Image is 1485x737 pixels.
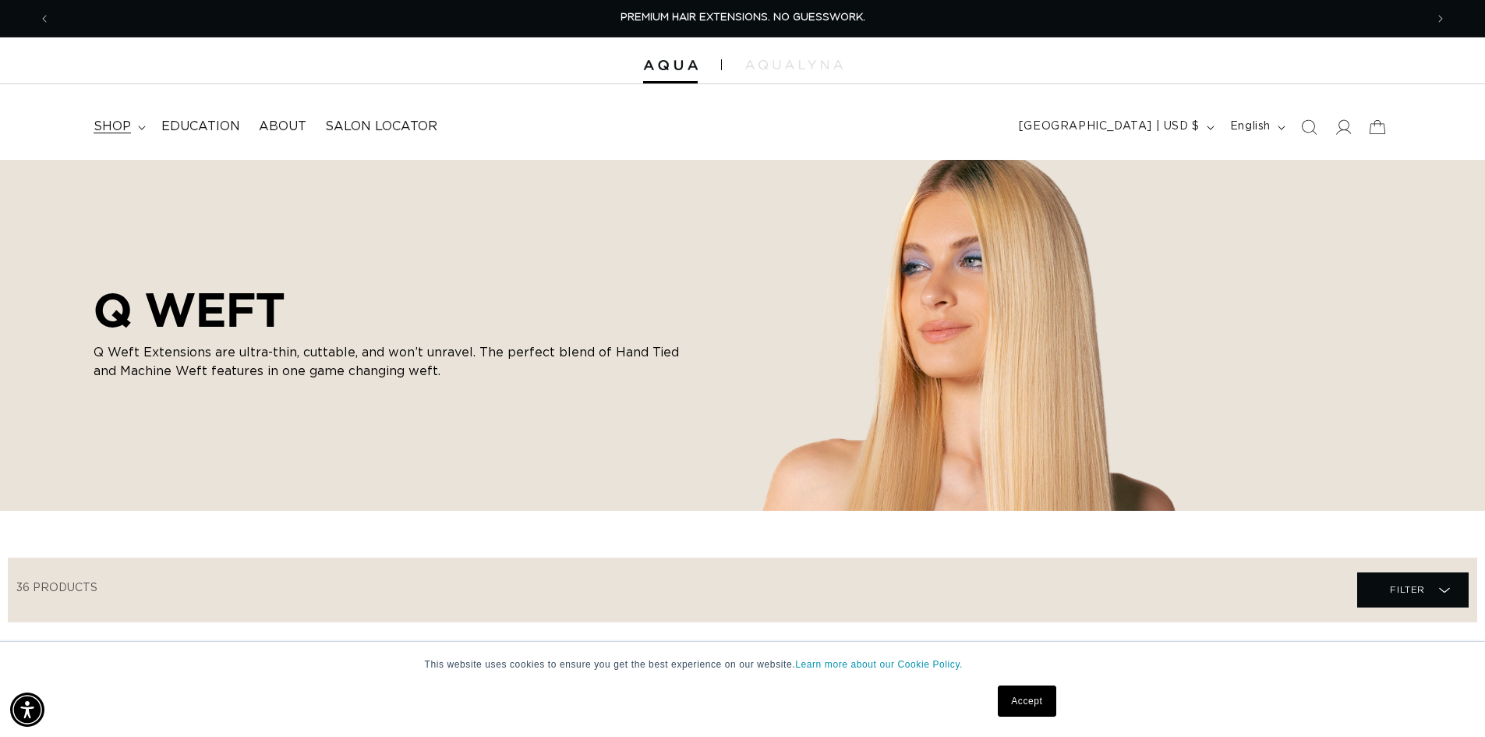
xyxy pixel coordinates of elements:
[1407,662,1485,737] iframe: Chat Widget
[1357,572,1469,608] summary: Filter
[1423,4,1458,34] button: Next announcement
[1230,119,1271,135] span: English
[94,343,686,381] p: Q Weft Extensions are ultra-thin, cuttable, and won’t unravel. The perfect blend of Hand Tied and...
[425,657,1061,671] p: This website uses cookies to ensure you get the best experience on our website.
[249,109,316,144] a: About
[998,686,1055,717] a: Accept
[316,109,447,144] a: Salon Locator
[94,119,131,135] span: shop
[27,4,62,34] button: Previous announcement
[10,693,44,727] div: Accessibility Menu
[1292,110,1326,144] summary: Search
[1019,119,1200,135] span: [GEOGRAPHIC_DATA] | USD $
[1221,112,1292,142] button: English
[1390,575,1425,604] span: Filter
[643,60,698,71] img: Aqua Hair Extensions
[621,12,865,23] span: PREMIUM HAIR EXTENSIONS. NO GUESSWORK.
[259,119,306,135] span: About
[745,60,843,69] img: aqualyna.com
[795,659,963,670] a: Learn more about our Cookie Policy.
[16,583,97,593] span: 36 products
[84,109,152,144] summary: shop
[1009,112,1221,142] button: [GEOGRAPHIC_DATA] | USD $
[152,109,249,144] a: Education
[161,119,240,135] span: Education
[94,282,686,337] h2: Q WEFT
[325,119,437,135] span: Salon Locator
